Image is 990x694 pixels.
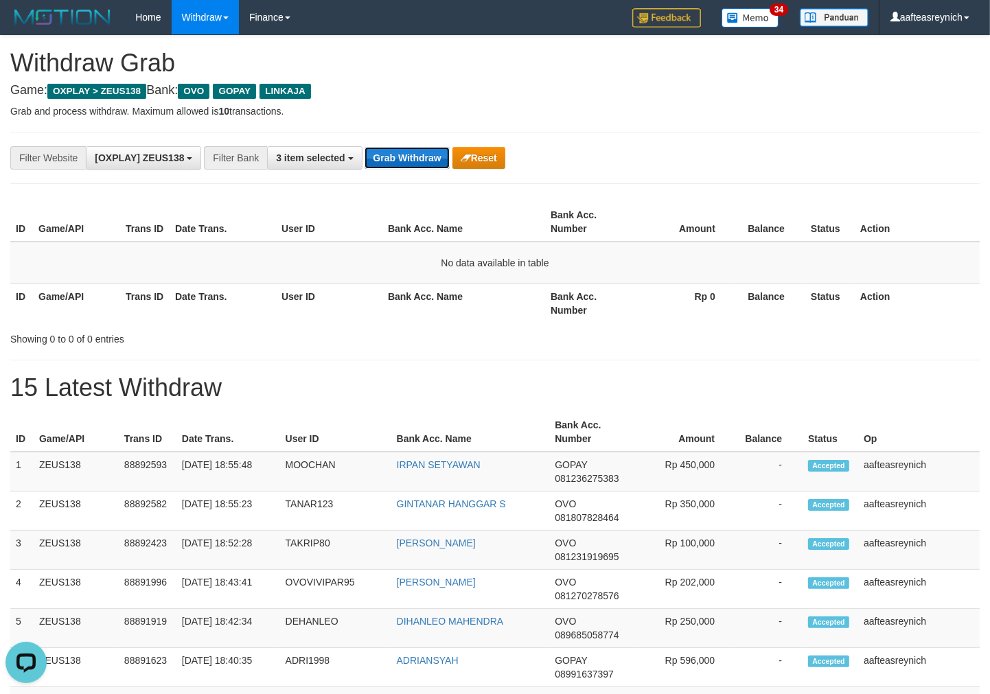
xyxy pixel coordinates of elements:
th: Balance [735,413,803,452]
th: Amount [632,203,736,242]
span: Copy 081270278576 to clipboard [555,590,619,601]
th: Rp 0 [632,284,736,323]
th: ID [10,203,33,242]
th: Bank Acc. Name [382,284,545,323]
td: ZEUS138 [34,609,119,648]
button: 3 item selected [267,146,362,170]
th: ID [10,413,34,452]
th: Balance [736,284,805,323]
td: Rp 202,000 [634,570,735,609]
td: aafteasreynich [858,452,980,491]
td: MOOCHAN [280,452,391,491]
th: User ID [276,284,382,323]
th: Date Trans. [176,413,280,452]
strong: 10 [218,106,229,117]
img: Button%20Memo.svg [722,8,779,27]
td: [DATE] 18:43:41 [176,570,280,609]
th: Amount [634,413,735,452]
td: [DATE] 18:52:28 [176,531,280,570]
h1: 15 Latest Withdraw [10,374,980,402]
th: Action [855,203,980,242]
h4: Game: Bank: [10,84,980,97]
th: Game/API [33,203,120,242]
a: GINTANAR HANGGAR S [397,498,506,509]
th: Date Trans. [170,284,276,323]
td: ZEUS138 [34,570,119,609]
td: 1 [10,452,34,491]
td: DEHANLEO [280,609,391,648]
button: Grab Withdraw [365,147,449,169]
th: Bank Acc. Number [545,203,632,242]
td: Rp 250,000 [634,609,735,648]
span: Copy 081807828464 to clipboard [555,512,619,523]
span: Accepted [808,499,849,511]
td: [DATE] 18:55:48 [176,452,280,491]
td: 3 [10,531,34,570]
td: 88891623 [119,648,176,687]
span: OVO [555,498,576,509]
th: Bank Acc. Name [391,413,550,452]
td: 88891996 [119,570,176,609]
td: 88892593 [119,452,176,491]
span: Accepted [808,538,849,550]
td: [DATE] 18:42:34 [176,609,280,648]
td: 88891919 [119,609,176,648]
a: [PERSON_NAME] [397,577,476,588]
span: 3 item selected [276,152,345,163]
a: IRPAN SETYAWAN [397,459,481,470]
td: 5 [10,609,34,648]
td: 4 [10,570,34,609]
th: Status [805,284,855,323]
span: Copy 08991637397 to clipboard [555,669,614,680]
td: ZEUS138 [34,531,119,570]
th: User ID [280,413,391,452]
th: Trans ID [120,203,170,242]
th: ID [10,284,33,323]
a: ADRIANSYAH [397,655,459,666]
td: TANAR123 [280,491,391,531]
th: Balance [736,203,805,242]
td: [DATE] 18:40:35 [176,648,280,687]
button: Open LiveChat chat widget [5,5,47,47]
td: - [735,570,803,609]
td: Rp 596,000 [634,648,735,687]
span: OVO [555,577,576,588]
span: Accepted [808,656,849,667]
span: [OXPLAY] ZEUS138 [95,152,184,163]
p: Grab and process withdraw. Maximum allowed is transactions. [10,104,980,118]
span: Accepted [808,616,849,628]
th: Status [805,203,855,242]
div: Filter Website [10,146,86,170]
th: User ID [276,203,382,242]
img: Feedback.jpg [632,8,701,27]
span: Copy 081231919695 to clipboard [555,551,619,562]
td: No data available in table [10,242,980,284]
span: Copy 089685058774 to clipboard [555,629,619,640]
td: - [735,491,803,531]
span: 34 [770,3,788,16]
span: OVO [178,84,209,99]
a: [PERSON_NAME] [397,537,476,548]
td: aafteasreynich [858,609,980,648]
td: 2 [10,491,34,531]
span: Copy 081236275383 to clipboard [555,473,619,484]
td: aafteasreynich [858,491,980,531]
td: Rp 450,000 [634,452,735,491]
span: GOPAY [555,459,587,470]
td: ZEUS138 [34,491,119,531]
span: OVO [555,616,576,627]
th: Action [855,284,980,323]
a: DIHANLEO MAHENDRA [397,616,504,627]
td: - [735,609,803,648]
button: Reset [452,147,505,169]
td: ZEUS138 [34,452,119,491]
td: Rp 100,000 [634,531,735,570]
div: Showing 0 to 0 of 0 entries [10,327,402,346]
td: - [735,531,803,570]
span: LINKAJA [260,84,311,99]
th: Bank Acc. Number [545,284,632,323]
td: 88892582 [119,491,176,531]
td: ADRI1998 [280,648,391,687]
span: Accepted [808,577,849,589]
span: GOPAY [555,655,587,666]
